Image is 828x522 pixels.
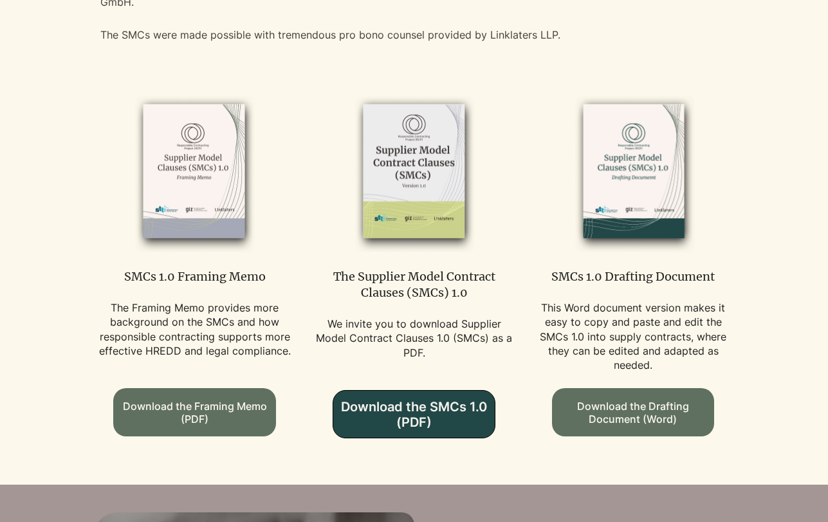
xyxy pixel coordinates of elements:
[531,301,735,373] p: This Word document version makes it easy to copy and paste and edit the SMCs 1.0 into supply cont...
[113,388,276,436] a: Download the Framing Memo (PDF)
[552,400,715,425] span: Download the Drafting Document (Word)
[531,268,735,284] p: SMCs 1.0 Drafting Document
[333,399,495,430] span: Download the SMCs 1.0 (PDF)
[552,388,715,436] a: Download the Drafting Document (Word)
[313,268,516,301] p: The Supplier Model Contract Clauses (SMCs) 1.0
[123,400,267,425] span: Download the Framing Memo (PDF)
[333,390,495,438] a: Download the SMCs 1.0 (PDF)
[545,91,722,253] img: smcs_drafting_doc_edited.png
[313,317,516,360] p: We invite you to download Supplier Model Contract Clauses 1.0 (SMCs) as a PDF.
[326,91,502,253] img: smcs_1_edited.png
[100,27,744,44] p: The SMCs were made possible with tremendous pro bono counsel provided by Linklaters LLP.
[93,268,297,284] p: SMCs 1.0 Framing Memo
[93,301,297,359] p: The Framing Memo provides more background on the SMCs and how responsible contracting supports mo...
[106,91,283,253] img: SMCS_framing-memo_edited.png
